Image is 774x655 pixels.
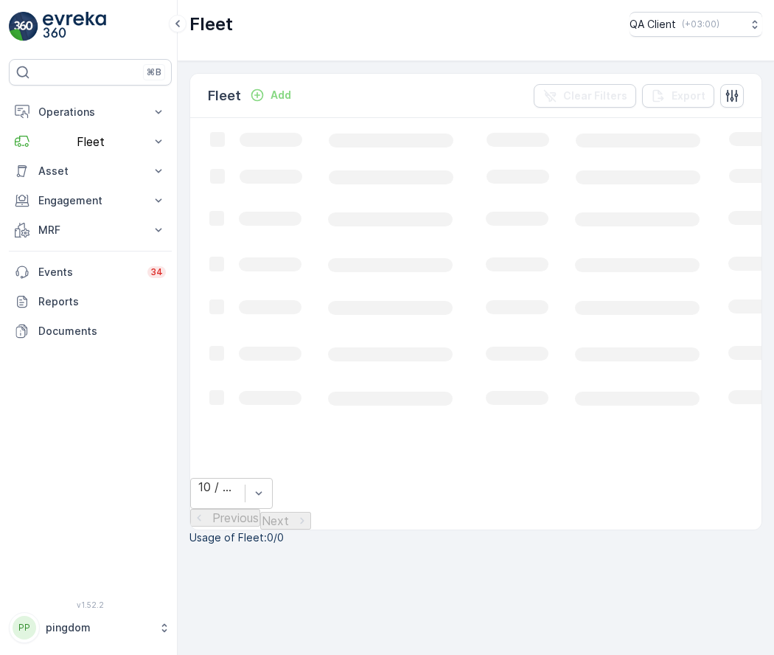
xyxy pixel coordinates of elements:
p: Engagement [38,193,142,208]
p: Next [262,514,289,527]
p: Fleet [208,86,241,106]
img: logo [9,12,38,41]
button: Clear Filters [534,84,636,108]
p: 34 [150,266,163,278]
a: Events34 [9,257,172,287]
button: Next [260,512,311,530]
p: ⌘B [147,66,161,78]
p: Events [38,265,139,280]
p: pingdom [46,620,151,635]
p: Previous [212,511,259,524]
a: Documents [9,316,172,346]
p: Clear Filters [563,89,627,103]
p: QA Client [630,17,676,32]
p: Documents [38,324,166,339]
button: Export [642,84,714,108]
p: ( +03:00 ) [682,18,719,30]
p: Asset [38,164,142,179]
p: Add [271,88,291,103]
button: PPpingdom [9,612,172,643]
button: Engagement [9,186,172,215]
button: MRF [9,215,172,245]
a: Reports [9,287,172,316]
p: Export [672,89,705,103]
span: v 1.52.2 [9,600,172,609]
p: Fleet [189,13,233,36]
button: Fleet [9,127,172,156]
p: Reports [38,294,166,309]
button: Operations [9,97,172,127]
button: QA Client(+03:00) [630,12,762,37]
button: Asset [9,156,172,186]
p: Operations [38,105,142,119]
p: MRF [38,223,142,238]
button: Add [244,86,297,104]
p: Fleet [38,135,142,148]
button: Previous [190,509,260,527]
p: Usage of Fleet : 0/0 [189,530,762,545]
div: PP [13,616,36,640]
img: logo_light-DOdMpM7g.png [43,12,106,41]
div: 10 / Page [198,480,237,493]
